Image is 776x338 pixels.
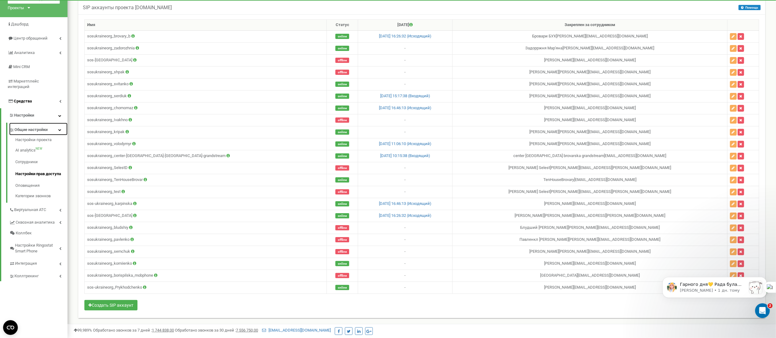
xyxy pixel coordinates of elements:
[335,237,349,242] span: offline
[85,150,327,162] td: sosukraineorg_center-[GEOGRAPHIC_DATA]-[GEOGRAPHIC_DATA]-grandstream
[15,156,68,168] a: Сотрудники
[85,162,327,174] td: sosukraineorg_SelestD
[379,34,431,38] a: [DATE] 16:26:32 (Исходящий)
[15,261,37,267] span: Интеграция
[452,234,727,246] td: Павленкл [PERSON_NAME] [PERSON_NAME][EMAIL_ADDRESS][DOMAIN_NAME]
[3,320,18,335] button: Open CMP widget
[85,78,327,90] td: sosukraineorg_svitanko
[452,54,727,66] td: [PERSON_NAME] [EMAIL_ADDRESS][DOMAIN_NAME]
[452,198,727,210] td: [PERSON_NAME] [EMAIL_ADDRESS][DOMAIN_NAME]
[152,328,174,332] u: 1 744 838,00
[452,210,727,222] td: [PERSON_NAME] [PERSON_NAME][EMAIL_ADDRESS][PERSON_NAME][DOMAIN_NAME]
[452,90,727,102] td: [PERSON_NAME] [PERSON_NAME][EMAIL_ADDRESS][DOMAIN_NAME]
[85,222,327,234] td: sosukraineorg_bludshiy
[452,102,727,114] td: [PERSON_NAME] [EMAIL_ADDRESS][DOMAIN_NAME]
[327,20,358,31] th: Статус
[85,102,327,114] td: sosukraineorg_chornomaz
[358,20,452,31] th: [DATE]
[452,186,727,198] td: [PERSON_NAME] Selest [PERSON_NAME][EMAIL_ADDRESS][PERSON_NAME][DOMAIN_NAME]
[380,94,430,98] a: [DATE] 15:17:38 (Входящий)
[85,126,327,138] td: sosukraineorg_kripak
[335,213,349,218] span: online
[358,66,452,78] td: -
[755,303,770,318] iframe: Intercom live chat
[380,153,430,158] a: [DATE] 10:15:38 (Входящий)
[84,300,137,310] button: Создать SIP аккаунт
[739,5,761,10] button: Помощь
[85,210,327,222] td: sos-[GEOGRAPHIC_DATA]
[358,78,452,90] td: -
[335,58,349,63] span: offline
[14,50,35,55] span: Аналитика
[335,46,349,51] span: online
[15,192,68,199] a: Категории звонков
[9,203,68,215] a: Виртуальная АТС
[452,282,727,294] td: [PERSON_NAME] [EMAIL_ADDRESS][DOMAIN_NAME]
[335,165,349,171] span: offline
[14,99,32,103] span: Средства
[85,246,327,258] td: sosukraineorg_semchuk
[358,126,452,138] td: -
[335,106,349,111] span: online
[452,222,727,234] td: Блудший [PERSON_NAME] [PERSON_NAME][EMAIL_ADDRESS][DOMAIN_NAME]
[335,189,349,194] span: offline
[16,230,32,236] span: Коллбек
[335,201,349,206] span: online
[335,70,349,75] span: offline
[452,150,727,162] td: center [GEOGRAPHIC_DATA] brovarska grandstream [EMAIL_ADDRESS][DOMAIN_NAME]
[358,270,452,282] td: -
[452,174,727,186] td: TenHouseBrovary [EMAIL_ADDRESS][DOMAIN_NAME]
[14,113,34,117] span: Настройки
[358,282,452,294] td: -
[85,54,327,66] td: sos-[GEOGRAPHIC_DATA]
[15,180,68,192] a: Оповещения
[358,222,452,234] td: -
[11,22,29,26] span: Дашборд
[452,138,727,150] td: [PERSON_NAME] [PERSON_NAME][EMAIL_ADDRESS][DOMAIN_NAME]
[85,186,327,198] td: sosukraineorg_test
[14,36,48,40] span: Центр обращений
[452,78,727,90] td: [PERSON_NAME] [PERSON_NAME][EMAIL_ADDRESS][DOMAIN_NAME]
[85,20,327,31] th: Имя
[93,328,174,332] span: Обработано звонков за 7 дней :
[335,82,349,87] span: online
[15,137,68,144] a: Настройки проекта
[9,256,68,269] a: Интеграция
[9,123,68,135] a: Общие настройки
[8,79,39,89] span: Маркетплейс интеграций
[335,34,349,39] span: online
[358,246,452,258] td: -
[358,186,452,198] td: -
[8,5,24,11] div: Проекты
[653,265,776,321] iframe: Intercom notifications повідомлення
[335,273,349,278] span: offline
[358,54,452,66] td: -
[452,246,727,258] td: [PERSON_NAME] [PERSON_NAME][EMAIL_ADDRESS][DOMAIN_NAME]
[358,174,452,186] td: -
[15,168,68,180] a: Настройки прав доступа
[13,64,30,69] span: Mini CRM
[358,258,452,270] td: -
[85,138,327,150] td: sosukraineorg_volodymyr
[452,258,727,270] td: [PERSON_NAME] [EMAIL_ADDRESS][DOMAIN_NAME]
[335,261,349,266] span: online
[452,42,727,54] td: Задорржня Мар'яна [PERSON_NAME][EMAIL_ADDRESS][DOMAIN_NAME]
[335,225,349,230] span: offline
[9,215,68,228] a: Сквозная аналитика
[335,94,349,99] span: online
[85,42,327,54] td: sosukraineorg_zadorozhnia
[85,270,327,282] td: sosukraineorg_borispilska_mobphone
[452,270,727,282] td: [GEOGRAPHIC_DATA] [EMAIL_ADDRESS][DOMAIN_NAME]
[85,198,327,210] td: sos-ukraineorg_karpinska
[452,126,727,138] td: [PERSON_NAME] [PERSON_NAME][EMAIL_ADDRESS][DOMAIN_NAME]
[452,66,727,78] td: [PERSON_NAME] [PERSON_NAME][EMAIL_ADDRESS][DOMAIN_NAME]
[175,328,258,332] span: Обработано звонков за 30 дней :
[379,201,431,206] a: [DATE] 16:46:13 (Исходящий)
[335,153,349,159] span: online
[85,258,327,270] td: sosukraineorg_korniienko
[9,269,68,282] a: Коллтрекинг
[358,42,452,54] td: -
[335,129,349,135] span: online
